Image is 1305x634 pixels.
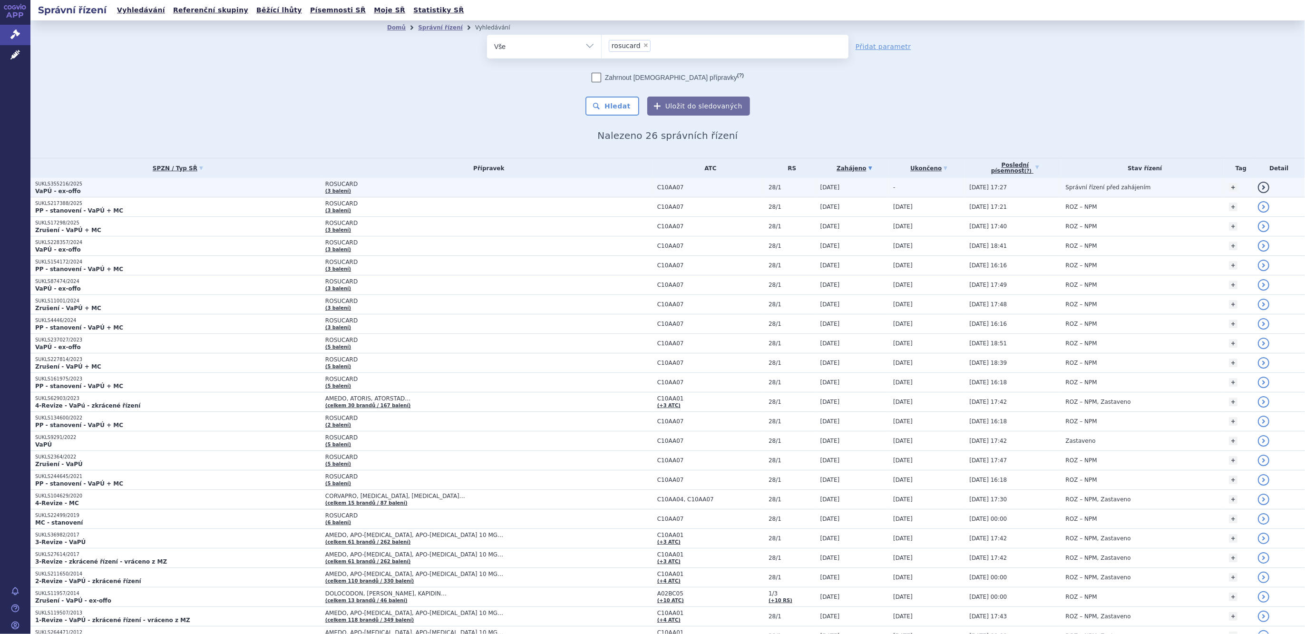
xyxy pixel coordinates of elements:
[35,356,321,363] p: SUKLS227814/2023
[820,555,840,561] span: [DATE]
[325,317,563,324] span: ROSUCARD
[893,301,913,308] span: [DATE]
[657,262,764,269] span: C10AA07
[35,298,321,304] p: SUKLS11001/2024
[856,42,911,51] a: Přidat parametr
[325,376,563,382] span: ROSUCARD
[325,181,563,187] span: ROSUCARD
[769,590,816,597] span: 1/3
[325,442,351,447] a: (5 balení)
[1258,572,1269,583] a: detail
[325,266,351,272] a: (3 balení)
[325,337,563,343] span: ROSUCARD
[1258,299,1269,310] a: detail
[657,282,764,288] span: C10AA07
[969,379,1007,386] span: [DATE] 16:18
[969,418,1007,425] span: [DATE] 16:18
[325,247,351,252] a: (3 balení)
[647,97,750,116] button: Uložit do sledovaných
[893,321,913,327] span: [DATE]
[657,321,764,327] span: C10AA07
[35,454,321,460] p: SUKLS2364/2022
[325,590,563,597] span: DOLOCODON, [PERSON_NAME], KAPIDIN…
[769,360,816,366] span: 28/1
[325,383,351,389] a: (5 balení)
[1253,158,1305,178] th: Detail
[969,438,1007,444] span: [DATE] 17:42
[1258,338,1269,349] a: detail
[893,496,913,503] span: [DATE]
[325,364,351,369] a: (5 balení)
[969,399,1007,405] span: [DATE] 17:42
[820,399,840,405] span: [DATE]
[325,208,351,213] a: (3 balení)
[1224,158,1253,178] th: Tag
[769,321,816,327] span: 28/1
[35,441,52,448] strong: VaPÚ
[657,379,764,386] span: C10AA07
[325,500,408,506] a: (celkem 15 brandů / 87 balení)
[1066,204,1097,210] span: ROZ – NPM
[1066,262,1097,269] span: ROZ – NPM
[764,158,816,178] th: RS
[657,551,764,558] span: C10AA01
[1258,552,1269,564] a: detail
[657,340,764,347] span: C10AA07
[1066,535,1131,542] span: ROZ – NPM, Zastaveno
[893,438,913,444] span: [DATE]
[643,42,649,48] span: ×
[653,39,659,51] input: rosucard
[969,321,1007,327] span: [DATE] 16:16
[1066,438,1096,444] span: Zastaveno
[325,617,414,623] a: (celkem 118 brandů / 349 balení)
[35,162,321,175] a: SPZN / Typ SŘ
[325,325,351,330] a: (3 balení)
[820,162,888,175] a: Zahájeno
[969,262,1007,269] span: [DATE] 16:16
[1066,574,1131,581] span: ROZ – NPM, Zastaveno
[657,243,764,249] span: C10AA07
[1229,359,1237,367] a: +
[1258,455,1269,466] a: detail
[893,379,913,386] span: [DATE]
[35,512,321,519] p: SUKLS22499/2019
[325,188,351,194] a: (3 balení)
[325,227,351,233] a: (3 balení)
[1066,496,1131,503] span: ROZ – NPM, Zastaveno
[410,4,467,17] a: Statistiky SŘ
[325,305,351,311] a: (3 balení)
[35,590,321,597] p: SUKLS11957/2014
[820,477,840,483] span: [DATE]
[1229,456,1237,465] a: +
[35,578,141,585] strong: 2-Revize - VaPÚ - zkrácené řízení
[657,496,764,503] span: C10AA04, C10AA07
[1229,417,1237,426] a: +
[657,532,764,538] span: C10AA01
[325,539,411,545] a: (celkem 61 brandů / 262 balení)
[657,539,681,545] a: (+3 ATC)
[35,473,321,480] p: SUKLS244645/2021
[35,493,321,499] p: SUKLS104629/2020
[820,282,840,288] span: [DATE]
[325,551,563,558] span: AMEDO, APO-[MEDICAL_DATA], APO-[MEDICAL_DATA] 10 MG…
[657,590,764,597] span: A02BC05
[893,535,913,542] span: [DATE]
[35,376,321,382] p: SUKLS161975/2023
[769,243,816,249] span: 28/1
[969,457,1007,464] span: [DATE] 17:47
[475,20,523,35] li: Vyhledávání
[35,519,83,526] strong: MC - stanovení
[30,3,114,17] h2: Správní řízení
[325,239,563,246] span: ROSUCARD
[325,598,408,603] a: (celkem 13 brandů / 46 balení)
[657,516,764,522] span: C10AA07
[820,574,840,581] span: [DATE]
[1229,398,1237,406] a: +
[657,578,681,584] a: (+4 ATC)
[769,262,816,269] span: 28/1
[1229,515,1237,523] a: +
[769,535,816,542] span: 28/1
[893,477,913,483] span: [DATE]
[35,337,321,343] p: SUKLS237027/2023
[1258,221,1269,232] a: detail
